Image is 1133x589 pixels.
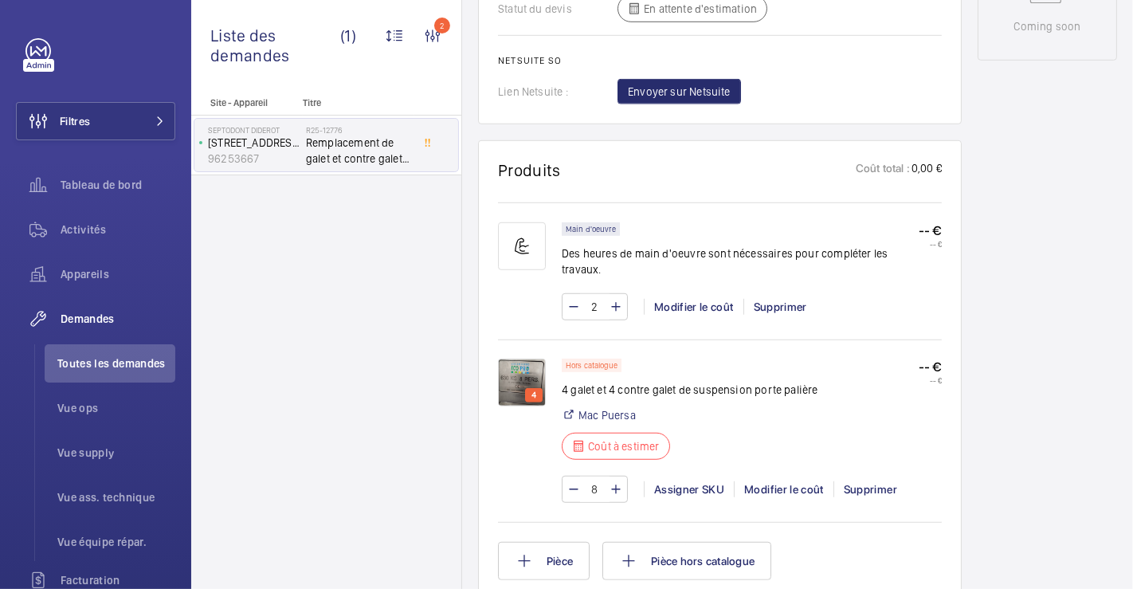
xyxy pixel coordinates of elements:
span: Appareils [61,266,175,282]
p: 0,00 € [910,160,942,180]
p: Des heures de main d'oeuvre sont nécessaires pour compléter les travaux. [562,245,919,277]
span: Demandes [61,311,175,327]
p: Site - Appareil [191,97,296,108]
h2: R25-12776 [306,125,411,135]
span: Remplacement de galet et contre galet porte palière. [306,135,411,167]
p: Septodont DIDEROT [208,125,300,135]
p: Hors catalogue [566,363,617,368]
h1: Produits [498,160,561,180]
p: Coût à estimer [588,438,660,454]
div: Supprimer [743,299,817,315]
p: Main d'oeuvre [566,226,616,232]
p: 4 galet et 4 contre galet de suspension porte palière [562,382,818,398]
span: Vue équipe répar. [57,534,175,550]
span: Vue supply [57,445,175,461]
span: Vue ass. technique [57,489,175,505]
div: Modifier le coût [644,299,743,315]
span: Filtres [60,113,90,129]
img: muscle-sm.svg [498,222,546,270]
span: Toutes les demandes [57,355,175,371]
span: Vue ops [57,400,175,416]
span: Tableau de bord [61,177,175,193]
span: Envoyer sur Netsuite [628,84,731,100]
p: 4 [528,388,539,402]
span: Activités [61,222,175,238]
img: 1758732724781-0b40ca88-438f-4a7b-a058-60111a5f3b73 [498,359,546,406]
div: Supprimer [833,481,907,497]
h2: Netsuite SO [498,55,942,66]
span: Liste des demandes [210,26,340,65]
span: Facturation [61,572,175,588]
p: Coming soon [1013,18,1080,34]
p: -- € [919,222,942,239]
button: Pièce hors catalogue [602,542,771,580]
p: [STREET_ADDRESS] [208,135,300,151]
p: Titre [303,97,408,108]
p: -- € [919,375,942,385]
a: Mac Puersa [578,407,636,423]
p: -- € [919,239,942,249]
button: Filtres [16,102,175,140]
button: Pièce [498,542,590,580]
p: Coût total : [856,160,910,180]
button: Envoyer sur Netsuite [617,79,741,104]
p: 96253667 [208,151,300,167]
p: -- € [919,359,942,375]
div: Assigner SKU [644,481,734,497]
div: Modifier le coût [734,481,833,497]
